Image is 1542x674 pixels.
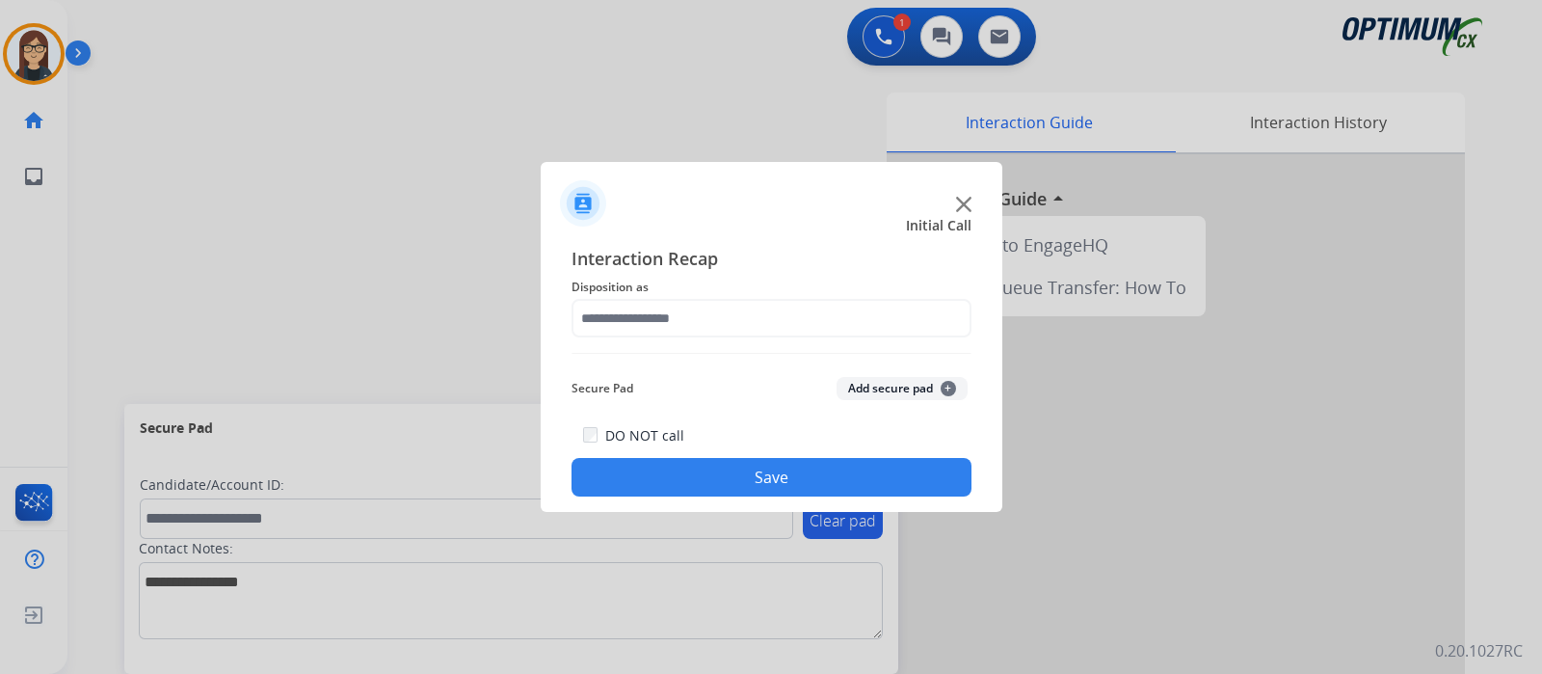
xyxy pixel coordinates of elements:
span: Secure Pad [572,377,633,400]
span: Disposition as [572,276,971,299]
label: DO NOT call [605,426,684,445]
span: Interaction Recap [572,245,971,276]
span: + [941,381,956,396]
img: contact-recap-line.svg [572,353,971,354]
p: 0.20.1027RC [1435,639,1523,662]
button: Add secure pad+ [837,377,968,400]
span: Initial Call [906,216,971,235]
img: contactIcon [560,180,606,227]
button: Save [572,458,971,497]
